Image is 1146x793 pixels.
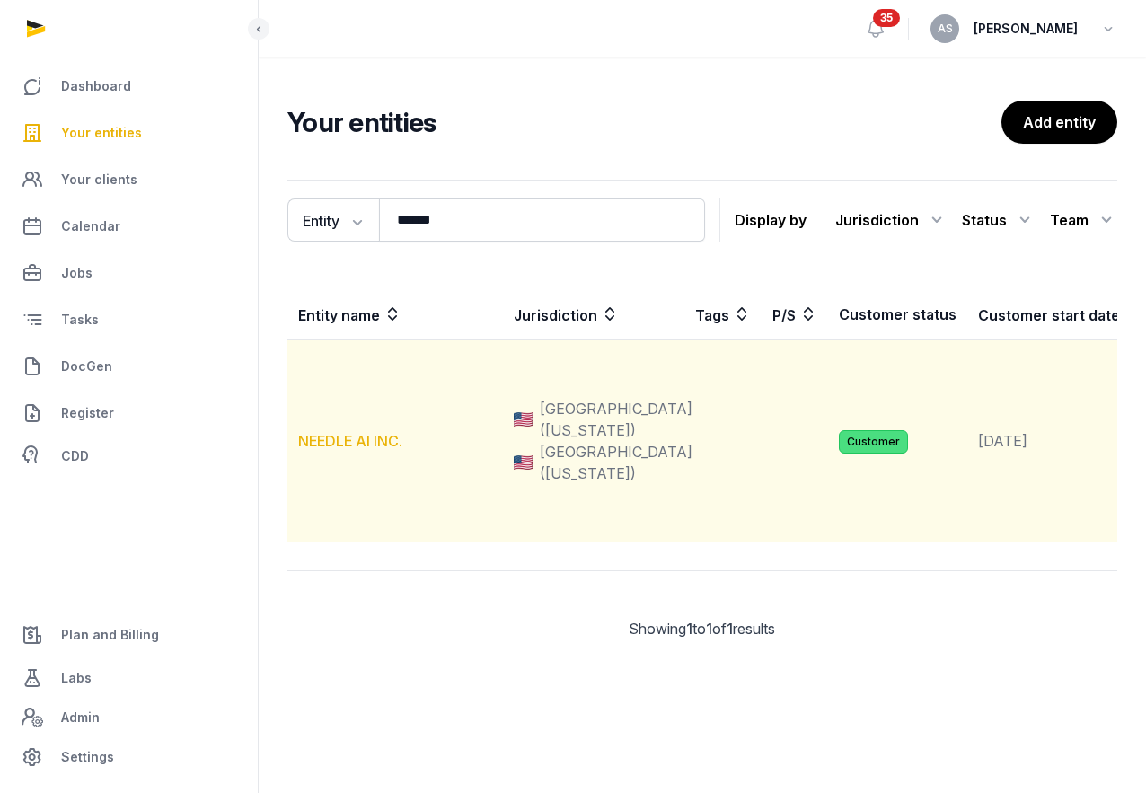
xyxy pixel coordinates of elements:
span: Dashboard [61,75,131,97]
span: Register [61,402,114,424]
span: Plan and Billing [61,624,159,646]
span: [GEOGRAPHIC_DATA] ([US_STATE]) [540,398,692,441]
span: [GEOGRAPHIC_DATA] ([US_STATE]) [540,441,692,484]
a: Plan and Billing [14,613,243,656]
span: Jobs [61,262,93,284]
button: Entity [287,198,379,242]
span: Your entities [61,122,142,144]
span: Your clients [61,169,137,190]
a: Register [14,392,243,435]
a: Dashboard [14,65,243,108]
th: Tags [684,289,762,340]
a: CDD [14,438,243,474]
span: Customer [839,430,908,454]
div: Jurisdiction [835,206,948,234]
span: Settings [61,746,114,768]
span: 1 [686,620,692,638]
span: Labs [61,667,92,689]
a: NEEDLE AI INC. [298,432,402,450]
th: Jurisdiction [503,289,684,340]
a: Calendar [14,205,243,248]
span: Calendar [61,216,120,237]
span: Admin [61,707,100,728]
p: Display by [735,206,807,234]
div: Status [962,206,1036,234]
button: AS [930,14,959,43]
a: Settings [14,736,243,779]
a: DocGen [14,345,243,388]
div: Showing to of results [287,618,1117,639]
span: Tasks [61,309,99,330]
div: Team [1050,206,1117,234]
a: Admin [14,700,243,736]
a: Tasks [14,298,243,341]
span: 1 [727,620,733,638]
th: Customer status [828,289,967,340]
th: P/S [762,289,828,340]
a: Your clients [14,158,243,201]
span: 35 [873,9,900,27]
span: [PERSON_NAME] [974,18,1078,40]
a: Your entities [14,111,243,154]
span: AS [938,23,953,34]
a: Add entity [1001,101,1117,144]
th: Entity name [287,289,503,340]
a: Labs [14,656,243,700]
span: DocGen [61,356,112,377]
a: Jobs [14,251,243,295]
h2: Your entities [287,106,1001,138]
span: 1 [706,620,712,638]
span: CDD [61,445,89,467]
